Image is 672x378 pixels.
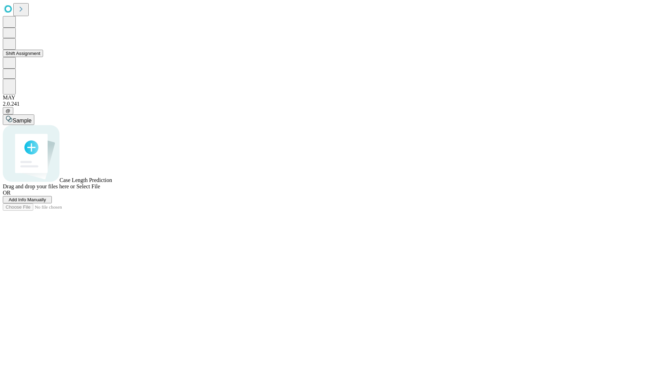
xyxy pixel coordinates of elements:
[3,183,75,189] span: Drag and drop your files here or
[76,183,100,189] span: Select File
[13,118,31,124] span: Sample
[6,108,10,113] span: @
[3,190,10,196] span: OR
[3,114,34,125] button: Sample
[9,197,46,202] span: Add Info Manually
[59,177,112,183] span: Case Length Prediction
[3,196,52,203] button: Add Info Manually
[3,50,43,57] button: Shift Assignment
[3,101,669,107] div: 2.0.241
[3,94,669,101] div: MAY
[3,107,13,114] button: @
